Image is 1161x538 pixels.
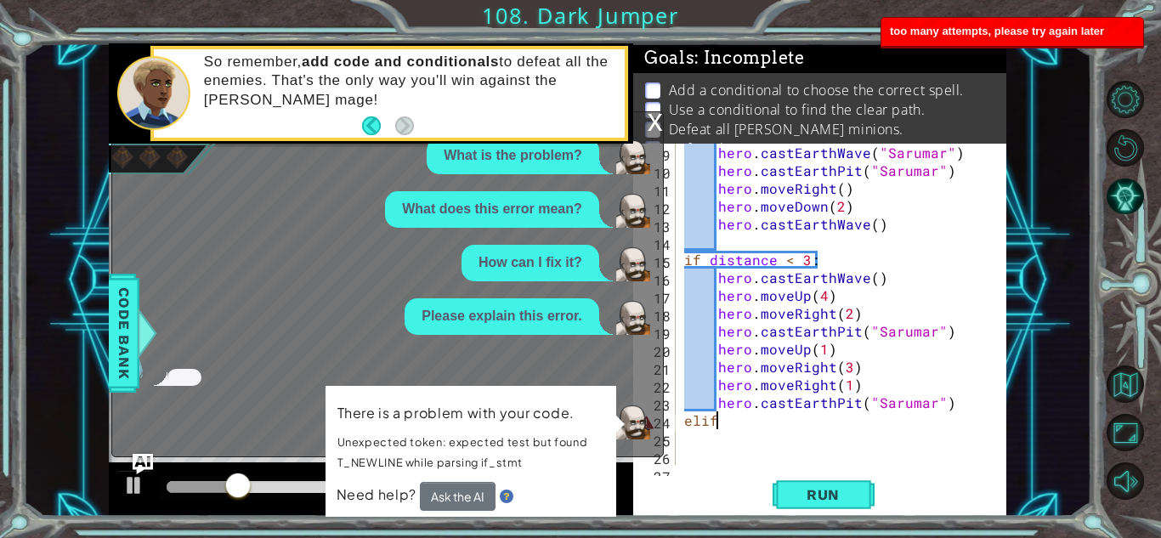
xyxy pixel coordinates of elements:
span: Goals [644,48,805,69]
div: 15 [637,253,676,271]
button: Shift+Enter: Run current code. [773,476,875,513]
img: Image for 6113a193fd61bb00264c49c0 [109,144,136,171]
div: 19 [637,325,676,343]
div: 16 [637,271,676,289]
p: What is the problem? [444,146,582,166]
p: How can I fix it? [479,253,582,273]
button: Restart Level [1107,129,1144,167]
div: 9 [637,146,676,164]
strong: add code and conditionals [302,54,499,70]
div: 12 [637,200,676,218]
button: AI Hint [1107,178,1144,215]
button: Level Options [1107,81,1144,118]
button: Next [395,116,414,135]
div: 20 [637,343,676,360]
div: 18 [637,307,676,325]
button: Ask AI [133,454,153,474]
div: 27 [637,467,676,485]
button: Mute [1107,462,1144,500]
button: Back [362,116,395,135]
div: 17 [637,289,676,307]
div: 11 [637,182,676,200]
img: Player [616,405,650,439]
p: What does this error mean? [402,200,582,219]
span: too many attempts, please try again later [890,25,1104,37]
span: Run [790,486,857,503]
img: Player [616,140,650,174]
button: Ctrl + P: Play [117,470,151,505]
div: x [648,112,663,129]
span: : Incomplete [694,48,804,68]
div: 22 [637,378,676,396]
p: Use a conditional to find the clear path. [669,100,926,119]
p: Unexpected token: expected test but found T_NEWLINE while parsing if_stmt [337,432,604,473]
button: Ask the AI [420,482,496,511]
p: Please explain this error. [422,307,582,326]
div: 10 [637,164,676,182]
img: Player [616,194,650,228]
button: Maximize Browser [1107,414,1144,451]
div: 13 [637,218,676,235]
div: 21 [637,360,676,378]
div: 24 [637,414,676,432]
div: 23 [637,396,676,414]
div: 14 [637,235,676,253]
a: Back to Map [1109,360,1161,409]
div: 25 [637,432,676,450]
p: So remember, to defeat all the enemies. That's the only way you'll win against the [PERSON_NAME] ... [204,53,613,109]
p: There is a problem with your code. [337,403,604,423]
button: Back to Map [1107,365,1144,403]
p: Defeat the [PERSON_NAME] Mage [669,139,890,158]
img: Hint [500,490,513,503]
img: Player [616,247,650,281]
span: Need help? [337,485,420,503]
span: Code Bank [110,281,138,385]
p: Add a conditional to choose the correct spell. [669,81,964,99]
img: Player [616,301,650,335]
p: Defeat all [PERSON_NAME] minions. [669,120,903,139]
div: 26 [637,450,676,467]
